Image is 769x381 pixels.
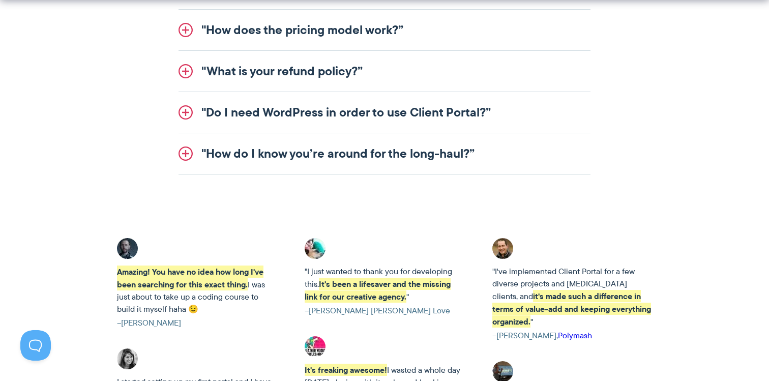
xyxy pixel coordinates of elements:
[305,266,464,303] p: "I just wanted to thank you for developing this. "
[492,290,651,328] strong: it's made such a difference in terms of value-add and keeping everything organized.
[492,266,652,328] p: "I've implemented Client Portal for a few diverse projects and [MEDICAL_DATA] clients, and "
[558,330,592,341] a: Polymash
[179,10,590,50] a: "How does the pricing model work?”
[305,364,387,376] strong: It's freaking awesome!
[305,336,326,357] img: Heather Woods Client Portal testimonial
[179,133,590,174] a: "How do I know you’re around for the long-haul?”
[117,238,138,259] img: Client Portal testimonial - Adrian C
[305,278,451,303] strong: It's been a lifesaver and the missing link for our creative agency.
[179,51,590,92] a: "What is your refund policy?”
[179,92,590,133] a: "Do I need WordPress in order to use Client Portal?”
[117,348,138,369] img: Client Portal testimonial
[117,317,277,329] cite: –[PERSON_NAME]
[492,330,652,342] cite: –[PERSON_NAME],
[117,266,277,315] p: I was just about to take up a coding course to build it myself haha 😉
[117,266,263,290] strong: Amazing! You have no idea how long I've been searching for this exact thing.
[305,305,464,317] cite: –[PERSON_NAME] [PERSON_NAME] Love
[20,330,51,361] iframe: Toggle Customer Support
